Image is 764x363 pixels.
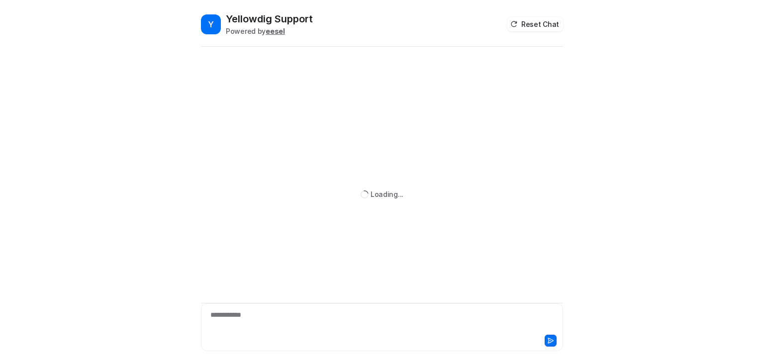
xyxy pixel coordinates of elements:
[266,27,285,35] b: eesel
[371,189,403,199] div: Loading...
[226,12,313,26] h2: Yellowdig Support
[507,17,563,31] button: Reset Chat
[201,14,221,34] span: Y
[226,26,313,36] div: Powered by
